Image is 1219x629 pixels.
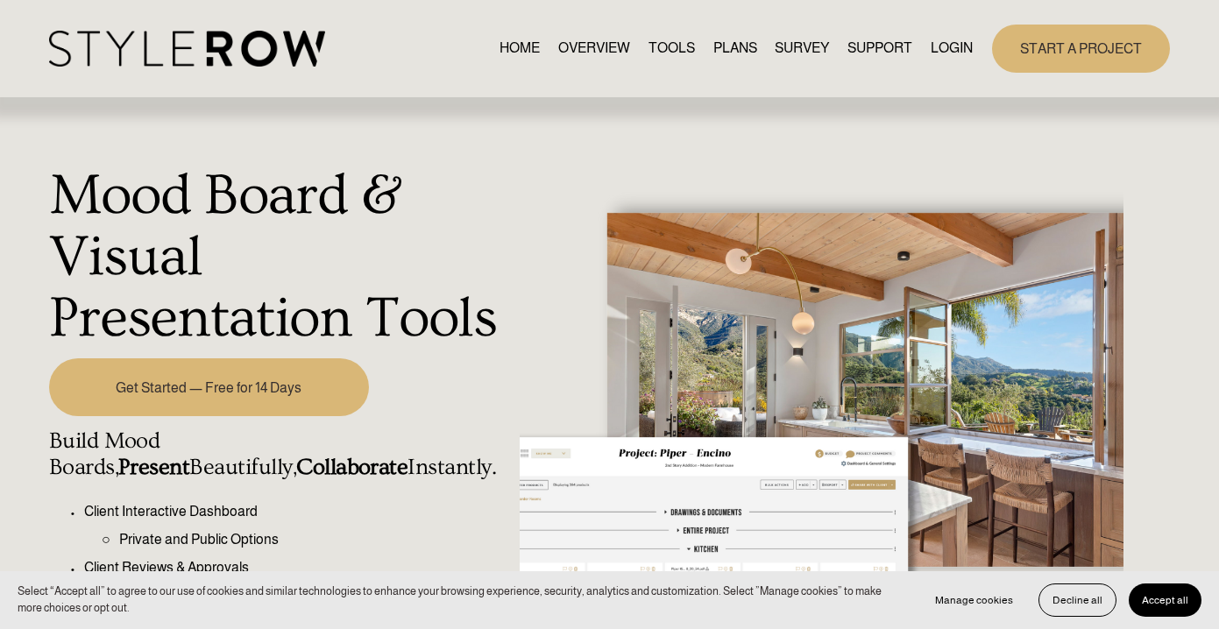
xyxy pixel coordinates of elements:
button: Decline all [1038,583,1116,617]
span: Accept all [1142,594,1188,606]
strong: Collaborate [296,455,408,480]
a: OVERVIEW [558,37,630,60]
a: HOME [500,37,540,60]
p: Select “Accept all” to agree to our use of cookies and similar technologies to enhance your brows... [18,583,904,617]
a: LOGIN [931,37,973,60]
p: Client Interactive Dashboard [84,501,511,522]
button: Accept all [1129,583,1201,617]
a: START A PROJECT [992,25,1170,73]
a: Get Started — Free for 14 Days [49,358,369,416]
span: SUPPORT [847,38,912,59]
button: Manage cookies [922,583,1026,617]
img: StyleRow [49,31,325,67]
h4: Build Mood Boards, Beautifully, Instantly. [49,428,511,482]
p: Private and Public Options [119,529,511,550]
a: TOOLS [648,37,695,60]
a: PLANS [713,37,757,60]
h1: Mood Board & Visual Presentation Tools [49,166,511,349]
p: Client Reviews & Approvals [84,557,511,578]
strong: Present [118,455,189,480]
a: folder dropdown [847,37,912,60]
span: Manage cookies [935,594,1013,606]
span: Decline all [1052,594,1102,606]
a: SURVEY [775,37,829,60]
